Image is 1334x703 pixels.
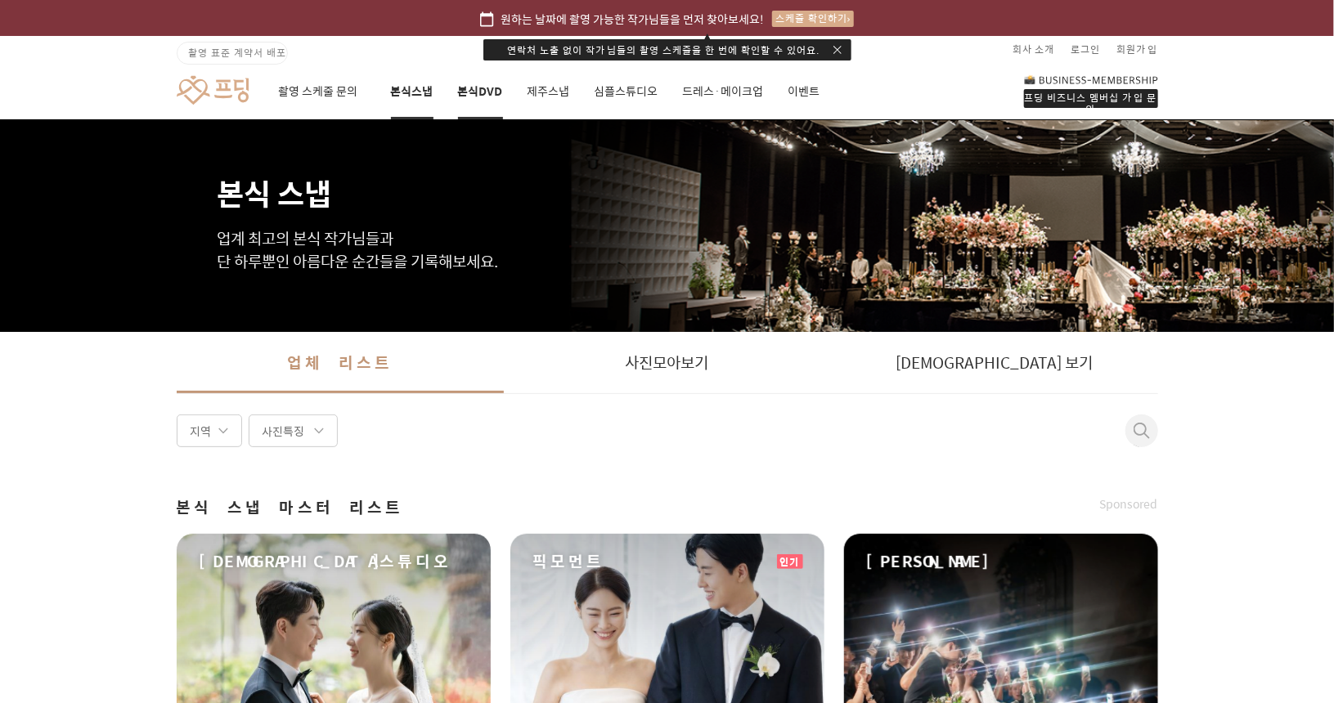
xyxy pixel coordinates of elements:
a: [DEMOGRAPHIC_DATA] 보기 [831,332,1158,393]
a: 프딩 비즈니스 멤버십 가입 문의 [1024,74,1158,108]
a: 홈 [5,518,108,559]
div: 스케줄 확인하기 [772,11,854,27]
a: 회사 소개 [1013,36,1055,62]
span: Sponsored [1100,496,1158,513]
a: 촬영 스케줄 문의 [279,64,366,119]
span: 본식 스냅 마스터 리스트 [177,496,404,519]
a: 로그인 [1071,36,1101,62]
a: 설정 [211,518,314,559]
span: 홈 [52,543,61,556]
p: 업계 최고의 본식 작가님들과 단 하루뿐인 아름다운 순간들을 기록해보세요. [218,227,1117,273]
div: 인기 [777,554,803,569]
a: 촬영 표준 계약서 배포 [177,42,288,65]
span: 촬영 표준 계약서 배포 [189,45,287,60]
span: 대화 [150,544,169,557]
button: 취소 [1125,423,1145,455]
a: 본식스냅 [391,64,433,119]
div: 지역 [177,414,242,447]
a: 회원가입 [1117,36,1158,62]
h1: 본식 스냅 [218,119,1117,208]
a: 본식DVD [458,64,503,119]
div: 프딩 비즈니스 멤버십 가입 문의 [1024,89,1158,108]
a: 이벤트 [788,64,820,119]
span: 설정 [253,543,272,556]
div: 사진특징 [249,414,338,447]
span: [DEMOGRAPHIC_DATA]스튜디오 [200,550,452,573]
a: 대화 [108,518,211,559]
a: 드레스·메이크업 [683,64,764,119]
a: 심플스튜디오 [595,64,658,119]
a: 사진모아보기 [504,332,831,393]
a: 제주스냅 [528,64,570,119]
a: 업체 리스트 [177,332,504,393]
span: 원하는 날짜에 촬영 가능한 작가님들을 먼저 찾아보세요! [501,10,764,28]
span: [PERSON_NAME] [867,550,990,573]
div: 연락처 노출 없이 작가님들의 촬영 스케줄을 한 번에 확인할 수 있어요. [483,39,851,60]
span: 픽모먼트 [533,550,605,573]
